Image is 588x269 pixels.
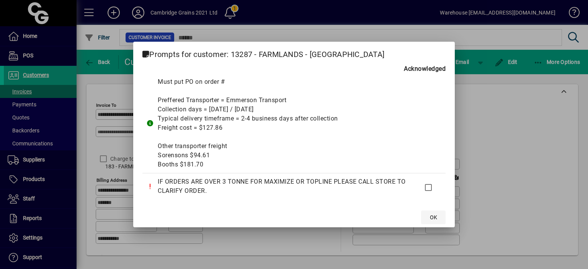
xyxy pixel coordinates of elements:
[158,77,410,169] div: Must put PO on order # Preffered Transporter = Emmerson Transport Collection days = [DATE] / [DAT...
[421,210,446,224] button: OK
[158,177,410,196] div: IF ORDERS ARE OVER 3 TONNE FOR MAXIMIZE OR TOPLINE PLEASE CALL STORE TO CLARIFY ORDER.
[430,214,437,222] span: OK
[133,42,455,64] h2: Prompts for customer: 13287 - FARMLANDS - [GEOGRAPHIC_DATA]
[404,64,446,73] b: Acknowledged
